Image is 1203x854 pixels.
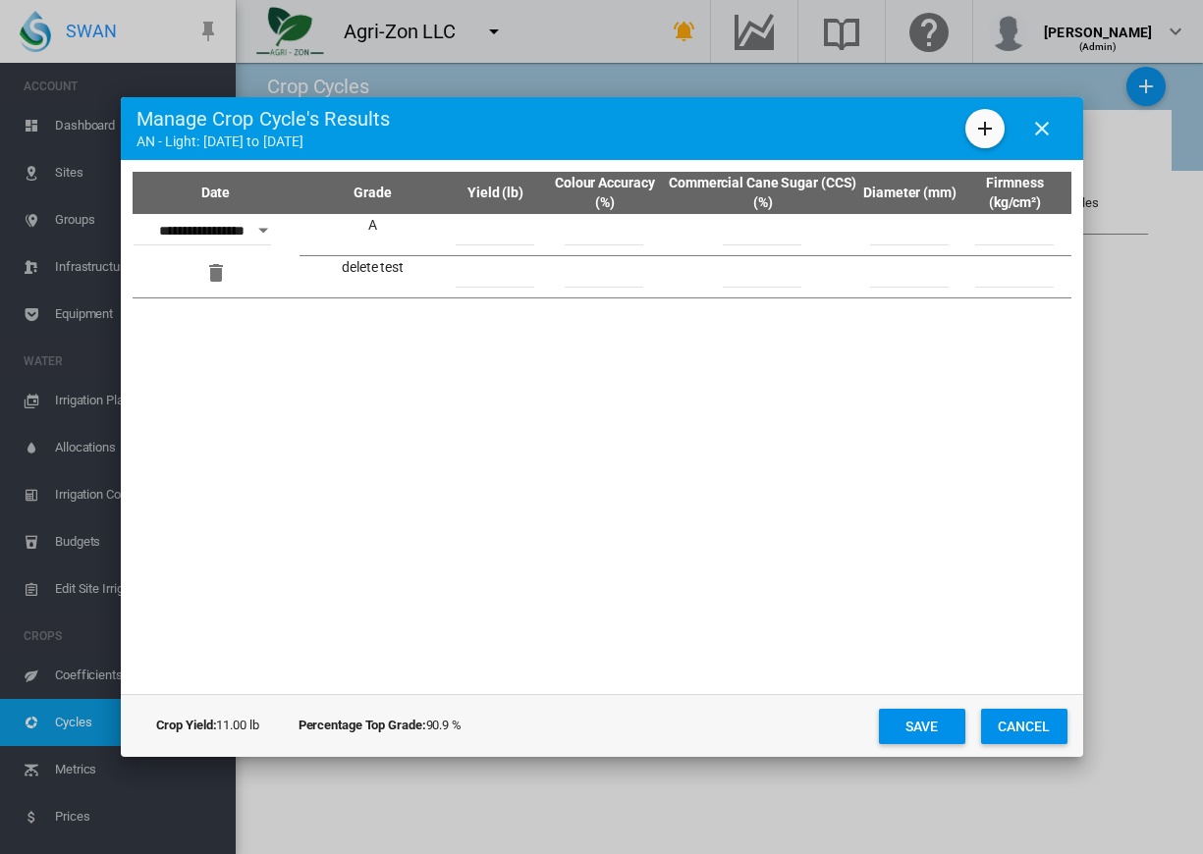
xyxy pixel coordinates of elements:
th: Date [133,172,300,214]
span: AN - Light: [DATE] to [DATE] [137,133,391,152]
button: Cancel [981,709,1067,744]
md-icon: icon-close [1030,117,1054,140]
td: delete test [300,256,447,298]
md-icon: icon-plus [973,117,997,140]
md-icon: icon-delete [204,261,228,285]
td: A [300,214,447,256]
th: Diameter (mm) [860,172,958,214]
th: Yield (lb) [447,172,545,214]
th: Colour Accuracy (%) [545,172,665,214]
button: icon-delete [196,253,236,293]
md-dialog: Date Grade ... [121,97,1083,757]
th: Commercial Cane Sugar (CCS) (%) [665,172,861,214]
button: Open calendar [246,213,281,248]
button: icon-close [1022,109,1062,148]
b: Percentage Top Grade: [299,718,426,732]
b: Crop Yield: [156,718,217,732]
th: Firmness (kg/cm²) [958,172,1070,214]
span: Manage Crop Cycle's Results [137,105,391,133]
button: Save [879,709,965,744]
span: 90.9 % [299,717,462,734]
span: 11.00 lb [156,717,259,734]
button: icon-plus [965,109,1005,148]
th: Grade [300,172,447,214]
